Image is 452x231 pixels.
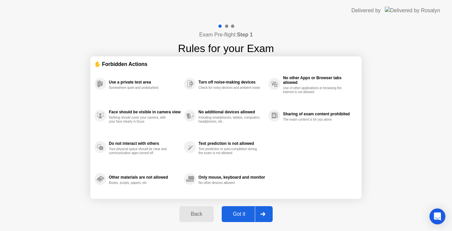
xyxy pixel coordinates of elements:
[109,116,171,124] div: Nothing should cover your camera, with your face clearly in focus
[109,141,181,146] div: Do not interact with others
[109,181,171,185] div: Books, scripts, papers, etc
[283,112,354,116] div: Sharing of exam content prohibited
[109,80,181,85] div: Use a private test area
[179,206,213,222] button: Back
[385,7,440,14] img: Delivered by Rosalyn
[283,76,354,85] div: No other Apps or Browser tabs allowed
[199,31,253,39] h4: Exam Pre-flight:
[237,32,253,37] b: Step 1
[94,60,358,68] div: ✋ Forbidden Actions
[199,110,265,114] div: No additional devices allowed
[199,141,265,146] div: Text prediction is not allowed
[283,86,345,94] div: Use of other applications or browsing the internet is not allowed
[199,181,261,185] div: No other devices allowed
[181,211,211,217] div: Back
[199,116,261,124] div: Including smartphones, tablets, computers, headphones, etc.
[199,86,261,90] div: Check for noisy devices and ambient noise
[109,110,181,114] div: Face should be visible in camera view
[283,118,345,122] div: The exam content is for you alone
[109,86,171,90] div: Somewhere quiet and undisturbed
[178,40,274,56] h1: Rules for your Exam
[109,147,171,155] div: Your physical space should be clear and communication apps turned off
[222,206,273,222] button: Got it
[351,7,381,15] div: Delivered by
[199,147,261,155] div: Text prediction or auto-completion during the exam is not allowed
[199,175,265,180] div: Only mouse, keyboard and monitor
[109,175,181,180] div: Other materials are not allowed
[199,80,265,85] div: Turn off noise-making devices
[429,208,445,224] div: Open Intercom Messenger
[224,211,255,217] div: Got it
